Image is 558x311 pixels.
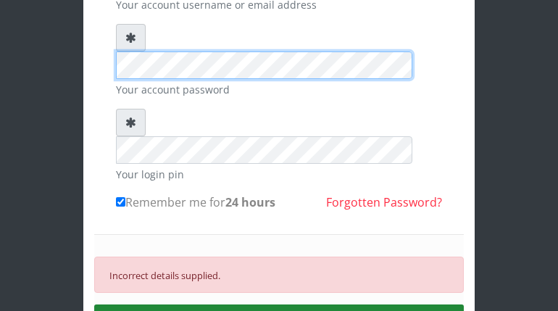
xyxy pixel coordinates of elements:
[109,269,220,282] small: Incorrect details supplied.
[116,194,275,211] label: Remember me for
[116,197,125,207] input: Remember me for24 hours
[326,194,442,210] a: Forgotten Password?
[116,82,442,97] small: Your account password
[225,194,275,210] b: 24 hours
[116,167,442,182] small: Your login pin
